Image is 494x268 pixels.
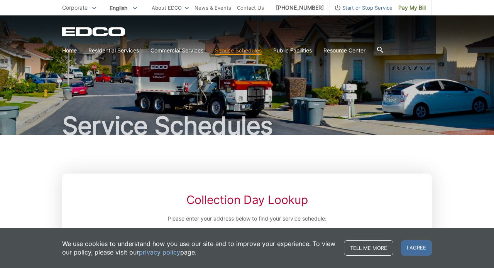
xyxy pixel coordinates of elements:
[152,3,189,12] a: About EDCO
[88,46,139,55] a: Residential Services
[398,3,426,12] span: Pay My Bill
[323,46,365,55] a: Resource Center
[125,214,369,223] p: Please enter your address below to find your service schedule:
[401,240,432,256] span: I agree
[62,239,336,256] p: We use cookies to understand how you use our site and to improve your experience. To view our pol...
[139,248,180,256] a: privacy policy
[62,46,77,55] a: Home
[151,46,203,55] a: Commercial Services
[215,46,262,55] a: Service Schedules
[344,240,393,256] a: Tell me more
[62,27,126,36] a: EDCD logo. Return to the homepage.
[273,46,312,55] a: Public Facilities
[125,193,369,207] h2: Collection Day Lookup
[195,3,231,12] a: News & Events
[62,113,432,138] h1: Service Schedules
[62,4,88,11] span: Corporate
[104,2,143,14] span: English
[237,3,264,12] a: Contact Us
